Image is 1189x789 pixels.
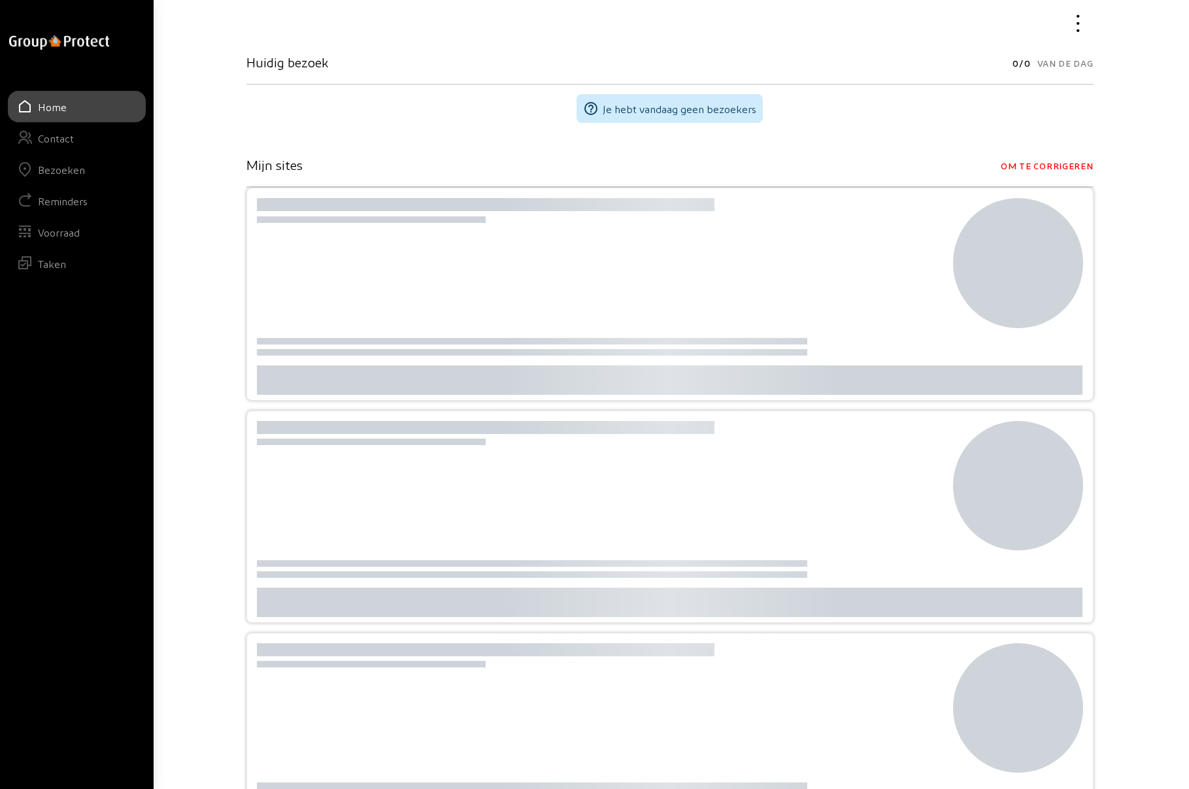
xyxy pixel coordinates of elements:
[1001,157,1093,175] span: Om te corrigeren
[8,122,146,154] a: Contact
[246,54,328,70] h3: Huidig bezoek
[8,248,146,279] a: Taken
[38,163,85,176] div: Bezoeken
[8,216,146,248] a: Voorraad
[38,195,88,207] div: Reminders
[1037,54,1094,73] span: Van de dag
[38,101,67,113] div: Home
[8,154,146,185] a: Bezoeken
[583,101,599,116] mat-icon: help_outline
[38,226,80,239] div: Voorraad
[38,258,66,270] div: Taken
[1013,54,1030,73] span: 0/0
[8,91,146,122] a: Home
[246,157,303,173] h3: Mijn sites
[38,132,74,144] div: Contact
[8,185,146,216] a: Reminders
[603,103,756,115] span: Je hebt vandaag geen bezoekers
[9,35,109,50] img: logo-oneline.png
